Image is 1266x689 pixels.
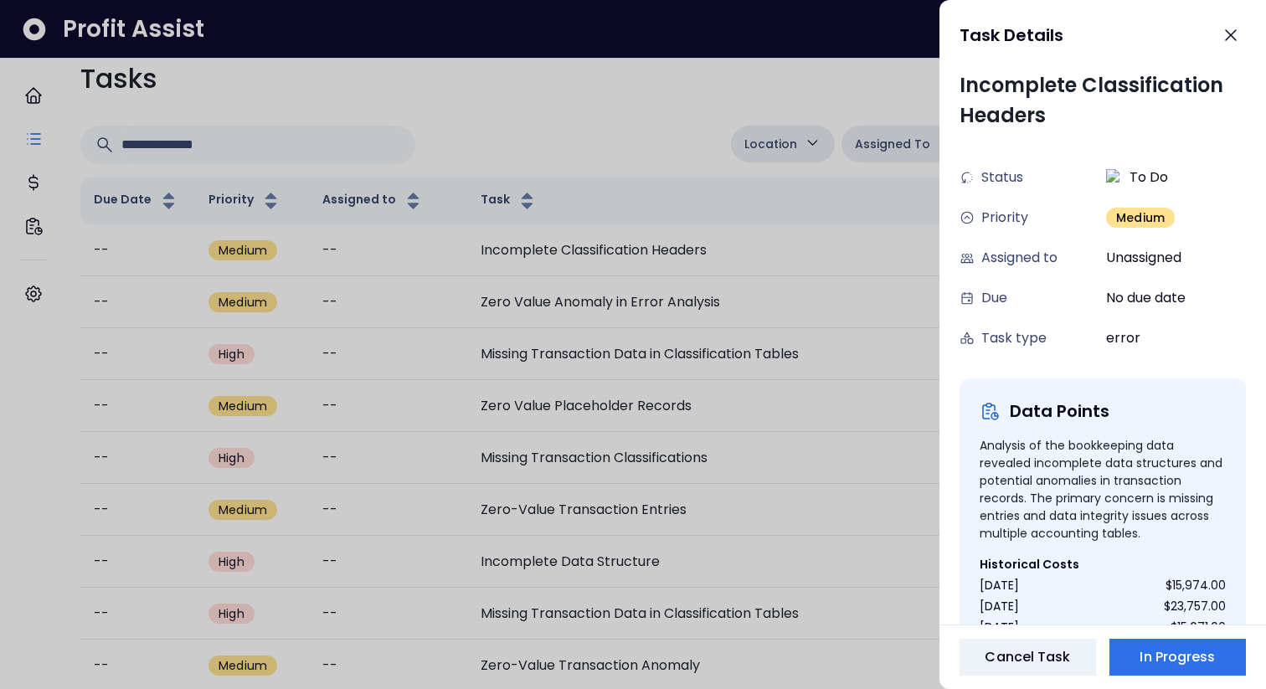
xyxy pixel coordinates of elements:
button: Cancel Task [960,639,1096,676]
button: In Progress [1109,639,1246,676]
span: Cancel Task [985,647,1070,667]
span: To Do [1130,167,1168,188]
img: todo [1106,169,1123,186]
span: Unassigned [1106,248,1181,268]
span: Assigned to [981,248,1058,268]
div: Data Points [1010,398,1109,424]
div: Incomplete Classification Headers [960,70,1246,131]
div: Analysis of the bookkeeping data revealed incomplete data structures and potential anomalies in t... [980,437,1226,542]
div: $15,974.00 [1166,577,1226,594]
span: Status [981,167,1023,188]
span: Task type [981,328,1047,348]
div: $23,757.00 [1164,598,1226,615]
span: No due date [1106,288,1186,308]
span: error [1106,328,1140,348]
div: [DATE] [980,598,1019,615]
div: $15,671.00 [1171,619,1226,636]
span: In Progress [1140,647,1215,667]
div: Task Details [960,23,1202,48]
div: [DATE] [980,619,1019,636]
p: Historical Costs [980,556,1226,573]
div: [DATE] [980,577,1019,594]
span: Due [981,288,1007,308]
span: Medium [1116,209,1165,226]
span: Priority [981,208,1028,228]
